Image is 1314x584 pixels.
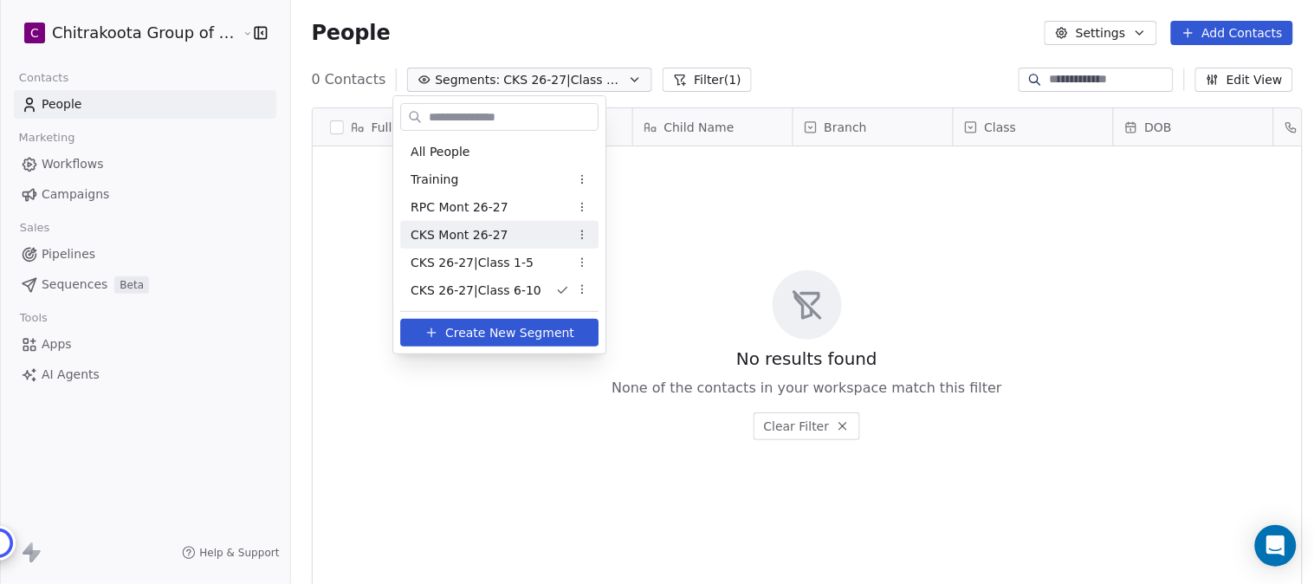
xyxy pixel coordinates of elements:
span: Create New Segment [445,324,574,342]
div: Suggestions [400,138,599,304]
span: CKS Mont 26-27 [411,226,508,244]
button: Create New Segment [400,319,599,347]
span: RPC Mont 26-27 [411,198,508,217]
span: CKS 26-27|Class 1-5 [411,254,534,272]
span: Training [411,171,458,189]
span: All People [411,143,469,161]
span: CKS 26-27|Class 6-10 [411,282,541,300]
